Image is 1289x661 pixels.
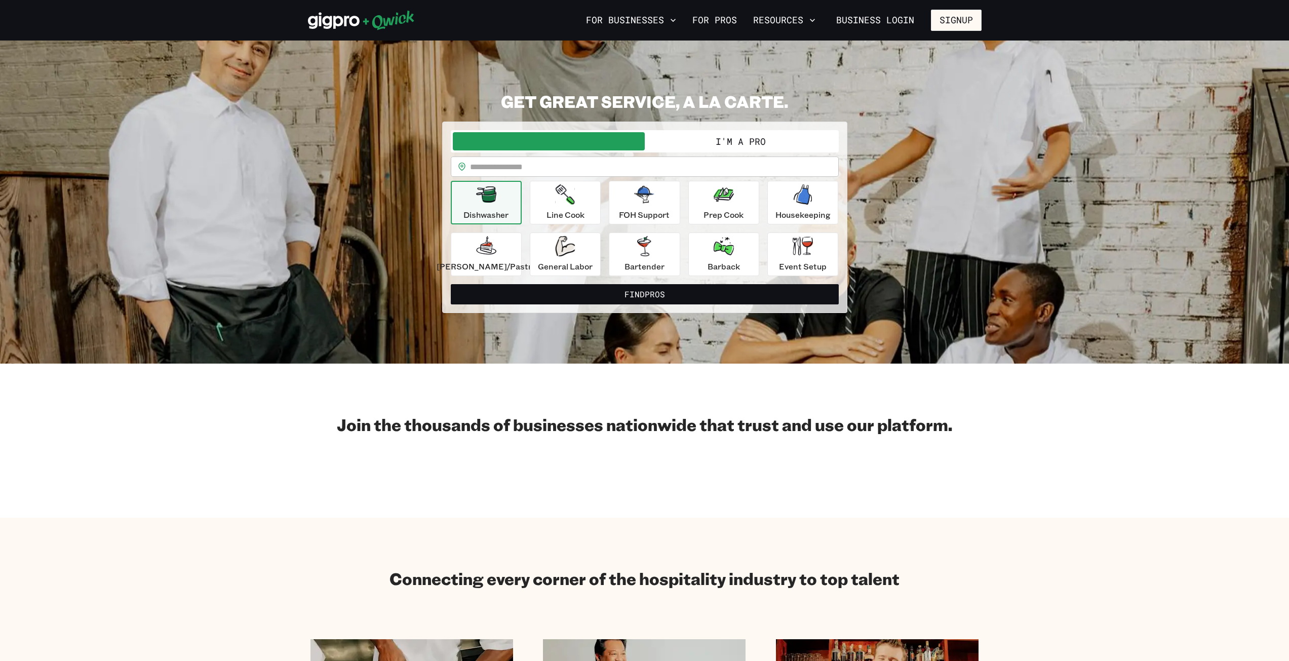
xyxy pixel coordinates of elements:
button: Bartender [609,232,680,276]
p: Dishwasher [463,209,509,221]
p: Housekeeping [775,209,831,221]
h2: Connecting every corner of the hospitality industry to top talent [389,568,900,589]
a: Business Login [828,10,923,31]
a: For Pros [688,12,741,29]
p: Barback [708,260,740,273]
h2: Join the thousands of businesses nationwide that trust and use our platform. [308,414,982,435]
p: Bartender [624,260,665,273]
button: Housekeeping [767,181,838,224]
button: Event Setup [767,232,838,276]
button: [PERSON_NAME]/Pastry [451,232,522,276]
button: FOH Support [609,181,680,224]
button: Dishwasher [451,181,522,224]
p: Prep Cook [704,209,744,221]
p: Event Setup [779,260,827,273]
p: FOH Support [619,209,670,221]
h2: GET GREAT SERVICE, A LA CARTE. [442,91,847,111]
p: Line Cook [546,209,584,221]
button: General Labor [530,232,601,276]
button: FindPros [451,284,839,304]
button: For Businesses [582,12,680,29]
button: I'm a Pro [645,132,837,150]
button: I'm a Business [453,132,645,150]
button: Prep Cook [688,181,759,224]
p: [PERSON_NAME]/Pastry [437,260,536,273]
button: Resources [749,12,819,29]
button: Signup [931,10,982,31]
button: Line Cook [530,181,601,224]
p: General Labor [538,260,593,273]
button: Barback [688,232,759,276]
